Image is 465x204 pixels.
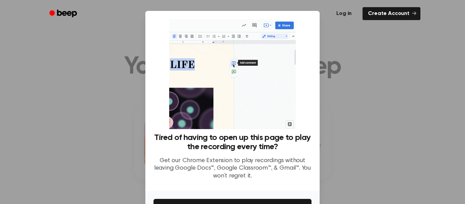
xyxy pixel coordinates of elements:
img: Beep extension in action [169,19,295,129]
a: Log in [330,6,358,21]
p: Get our Chrome Extension to play recordings without leaving Google Docs™, Google Classroom™, & Gm... [154,157,311,180]
h3: Tired of having to open up this page to play the recording every time? [154,133,311,152]
a: Create Account [363,7,420,20]
a: Beep [45,7,83,20]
